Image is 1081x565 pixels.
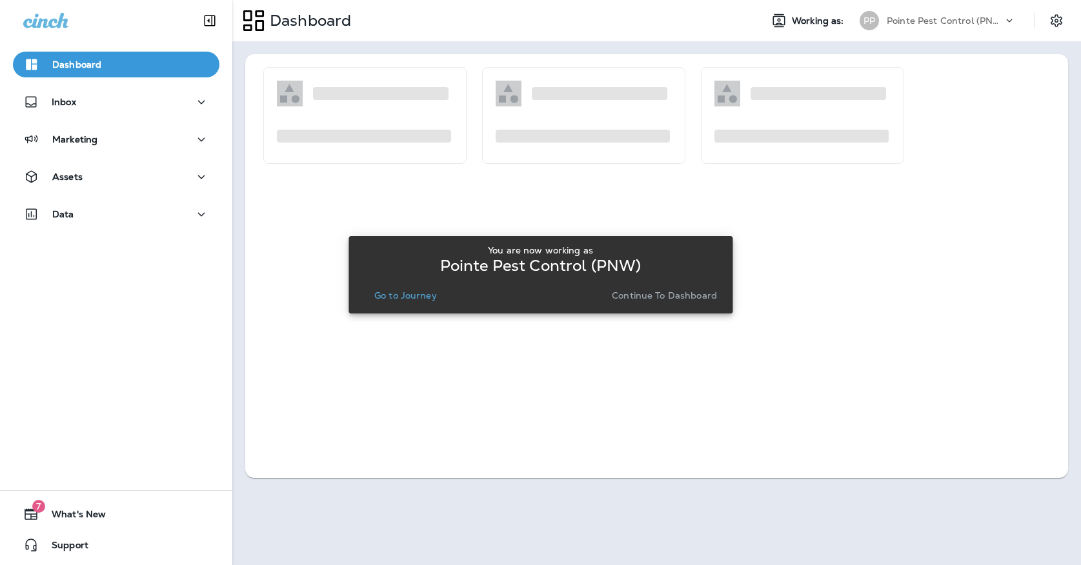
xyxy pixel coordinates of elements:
[13,532,219,558] button: Support
[612,290,717,301] p: Continue to Dashboard
[13,126,219,152] button: Marketing
[13,501,219,527] button: 7What's New
[52,59,101,70] p: Dashboard
[52,97,76,107] p: Inbox
[265,11,351,30] p: Dashboard
[374,290,437,301] p: Go to Journey
[52,172,83,182] p: Assets
[13,164,219,190] button: Assets
[13,89,219,115] button: Inbox
[13,201,219,227] button: Data
[887,15,1003,26] p: Pointe Pest Control (PNW)
[13,52,219,77] button: Dashboard
[52,134,97,144] p: Marketing
[1045,9,1068,32] button: Settings
[39,509,106,524] span: What's New
[488,245,593,255] p: You are now working as
[32,500,45,513] span: 7
[369,286,442,304] button: Go to Journey
[440,261,642,271] p: Pointe Pest Control (PNW)
[39,540,88,555] span: Support
[860,11,879,30] div: PP
[607,286,722,304] button: Continue to Dashboard
[52,209,74,219] p: Data
[192,8,228,34] button: Collapse Sidebar
[792,15,847,26] span: Working as:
